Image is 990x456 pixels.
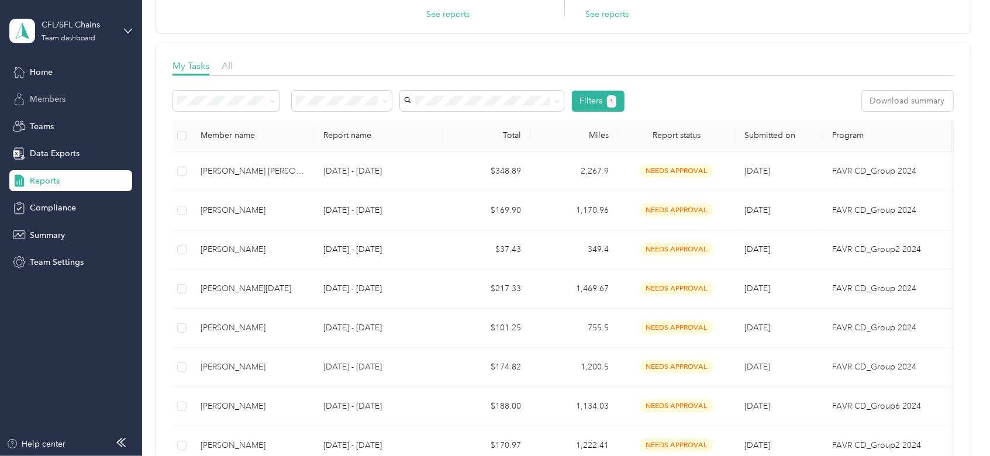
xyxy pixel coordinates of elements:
span: [DATE] [744,284,770,293]
td: FAVR CD_Group 2024 [823,191,969,230]
td: $169.90 [443,191,530,230]
p: FAVR CD_Group2 2024 [832,243,960,256]
td: FAVR CD_Group 2024 [823,152,969,191]
p: FAVR CD_Group 2024 [832,361,960,374]
p: FAVR CD_Group 2024 [832,282,960,295]
td: 2,267.9 [530,152,618,191]
td: 755.5 [530,309,618,348]
div: [PERSON_NAME] [201,322,305,334]
span: needs approval [640,243,713,256]
p: [DATE] - [DATE] [323,204,433,217]
div: [PERSON_NAME] [201,439,305,452]
span: 1 [610,96,613,107]
span: Report status [627,130,726,140]
td: FAVR CD_Group 2024 [823,309,969,348]
span: [DATE] [744,440,770,450]
td: 1,170.96 [530,191,618,230]
span: needs approval [640,203,713,217]
div: [PERSON_NAME] [201,400,305,413]
td: FAVR CD_Group2 2024 [823,230,969,270]
div: Total [452,130,521,140]
div: Miles [540,130,609,140]
span: needs approval [640,399,713,413]
button: Download summary [862,91,953,111]
span: Reports [30,175,60,187]
p: FAVR CD_Group2 2024 [832,439,960,452]
div: [PERSON_NAME] [PERSON_NAME] [201,165,305,178]
td: $37.43 [443,230,530,270]
button: See reports [585,8,629,20]
span: [DATE] [744,166,770,176]
span: Team Settings [30,256,84,268]
td: FAVR CD_Group6 2024 [823,387,969,426]
th: Submitted on [735,120,823,152]
span: All [222,60,233,71]
span: [DATE] [744,205,770,215]
td: $174.82 [443,348,530,387]
button: Help center [6,438,66,450]
td: 349.4 [530,230,618,270]
th: Program [823,120,969,152]
span: needs approval [640,321,713,334]
span: [DATE] [744,323,770,333]
td: $101.25 [443,309,530,348]
p: [DATE] - [DATE] [323,400,433,413]
p: [DATE] - [DATE] [323,165,433,178]
span: needs approval [640,164,713,178]
td: 1,469.67 [530,270,618,309]
button: Filters1 [572,91,625,112]
td: FAVR CD_Group 2024 [823,270,969,309]
div: CFL/SFL Chains [42,19,115,31]
div: Member name [201,130,305,140]
span: Home [30,66,53,78]
p: FAVR CD_Group 2024 [832,322,960,334]
div: [PERSON_NAME] [201,361,305,374]
p: FAVR CD_Group 2024 [832,165,960,178]
td: 1,134.03 [530,387,618,426]
iframe: Everlance-gr Chat Button Frame [925,391,990,456]
p: [DATE] - [DATE] [323,322,433,334]
p: [DATE] - [DATE] [323,361,433,374]
div: Team dashboard [42,35,95,42]
div: [PERSON_NAME][DATE] [201,282,305,295]
td: $348.89 [443,152,530,191]
span: [DATE] [744,244,770,254]
div: [PERSON_NAME] [201,204,305,217]
button: 1 [607,95,617,108]
td: $217.33 [443,270,530,309]
span: needs approval [640,360,713,374]
span: [DATE] [744,401,770,411]
td: FAVR CD_Group 2024 [823,348,969,387]
p: [DATE] - [DATE] [323,282,433,295]
span: Members [30,93,65,105]
span: Teams [30,120,54,133]
p: FAVR CD_Group 2024 [832,204,960,217]
p: [DATE] - [DATE] [323,243,433,256]
div: [PERSON_NAME] [201,243,305,256]
span: Compliance [30,202,76,214]
span: Data Exports [30,147,80,160]
th: Member name [191,120,314,152]
p: [DATE] - [DATE] [323,439,433,452]
button: See reports [426,8,470,20]
td: 1,200.5 [530,348,618,387]
span: needs approval [640,282,713,295]
td: $188.00 [443,387,530,426]
span: My Tasks [173,60,209,71]
th: Report name [314,120,443,152]
span: needs approval [640,438,713,452]
p: FAVR CD_Group6 2024 [832,400,960,413]
span: [DATE] [744,362,770,372]
span: Summary [30,229,65,241]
